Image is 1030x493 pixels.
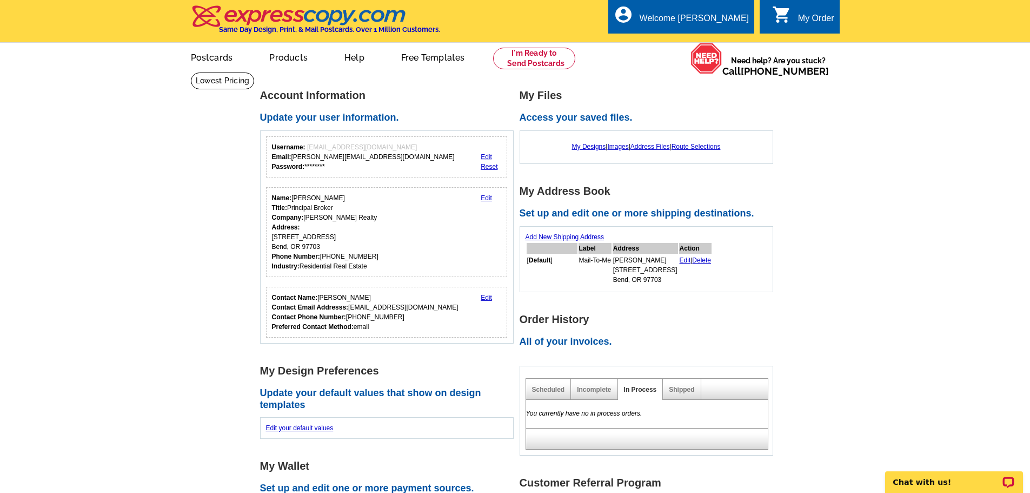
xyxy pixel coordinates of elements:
div: [PERSON_NAME][EMAIL_ADDRESS][DOMAIN_NAME] ******** [272,142,455,172]
h1: My Files [520,90,779,101]
strong: Company: [272,214,304,221]
a: Scheduled [532,386,565,393]
h2: Update your user information. [260,112,520,124]
h2: Update your default values that show on design templates [260,387,520,411]
a: Reset [481,163,497,170]
div: | | | [526,136,767,157]
td: [PERSON_NAME] [STREET_ADDRESS] Bend, OR 97703 [613,255,678,285]
i: account_circle [614,5,633,24]
span: [EMAIL_ADDRESS][DOMAIN_NAME] [307,143,417,151]
a: Edit your default values [266,424,334,432]
strong: Phone Number: [272,253,320,260]
strong: Contact Name: [272,294,318,301]
a: Route Selections [672,143,721,150]
h2: All of your invoices. [520,336,779,348]
th: Label [579,243,612,254]
b: Default [529,257,551,264]
a: Edit [481,294,492,301]
a: Add New Shipping Address [526,233,604,241]
h1: Account Information [260,90,520,101]
a: Products [252,44,325,69]
a: My Designs [572,143,606,150]
a: Shipped [669,386,694,393]
a: Delete [692,257,711,264]
strong: Industry: [272,262,300,270]
th: Action [679,243,712,254]
div: Your personal details. [266,187,508,277]
a: Same Day Design, Print, & Mail Postcards. Over 1 Million Customers. [191,13,440,34]
a: Images [607,143,628,150]
div: Welcome [PERSON_NAME] [640,14,749,29]
td: [ ] [527,255,577,285]
td: | [679,255,712,285]
h1: Order History [520,314,779,325]
div: [PERSON_NAME] [EMAIL_ADDRESS][DOMAIN_NAME] [PHONE_NUMBER] email [272,293,458,332]
a: Edit [481,153,492,161]
img: help [690,43,722,74]
h2: Set up and edit one or more shipping destinations. [520,208,779,220]
strong: Contact Phone Number: [272,313,346,321]
h4: Same Day Design, Print, & Mail Postcards. Over 1 Million Customers. [219,25,440,34]
th: Address [613,243,678,254]
span: Call [722,65,829,77]
strong: Title: [272,204,287,212]
a: Help [327,44,382,69]
a: Postcards [174,44,250,69]
h2: Access your saved files. [520,112,779,124]
a: shopping_cart My Order [772,12,834,25]
strong: Preferred Contact Method: [272,323,354,331]
a: Free Templates [384,44,482,69]
em: You currently have no in process orders. [526,410,642,417]
strong: Name: [272,194,292,202]
a: Incomplete [577,386,611,393]
strong: Password: [272,163,305,170]
strong: Address: [272,224,300,231]
a: Edit [481,194,492,202]
h1: My Design Preferences [260,365,520,377]
span: Need help? Are you stuck? [722,55,834,77]
i: shopping_cart [772,5,792,24]
strong: Username: [272,143,305,151]
div: My Order [798,14,834,29]
a: Edit [680,257,691,264]
h1: My Wallet [260,461,520,472]
h1: Customer Referral Program [520,477,779,489]
td: Mail-To-Me [579,255,612,285]
a: In Process [624,386,657,393]
div: [PERSON_NAME] Principal Broker [PERSON_NAME] Realty [STREET_ADDRESS] Bend, OR 97703 [PHONE_NUMBER... [272,193,378,271]
strong: Email: [272,153,291,161]
a: Address Files [630,143,670,150]
h1: My Address Book [520,186,779,197]
strong: Contact Email Addresss: [272,304,349,311]
a: [PHONE_NUMBER] [741,65,829,77]
iframe: LiveChat chat widget [878,459,1030,493]
div: Your login information. [266,136,508,178]
div: Who should we contact regarding order issues? [266,287,508,338]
